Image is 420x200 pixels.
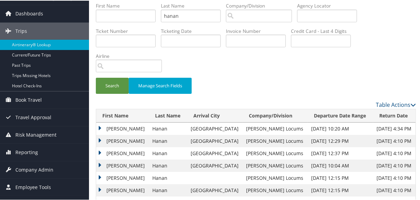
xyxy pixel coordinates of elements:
[15,126,56,143] span: Risk Management
[149,109,187,122] th: Last Name: activate to sort column ascending
[96,184,149,196] td: [PERSON_NAME]
[149,134,187,147] td: Hanan
[308,122,373,134] td: [DATE] 10:20 AM
[149,147,187,159] td: Hanan
[96,77,129,93] button: Search
[243,159,308,171] td: [PERSON_NAME] Locums
[308,147,373,159] td: [DATE] 12:37 PM
[15,108,51,125] span: Travel Approval
[15,143,38,160] span: Reporting
[96,27,161,34] label: Ticket Number
[96,2,161,9] label: First Name
[243,184,308,196] td: [PERSON_NAME] Locums
[149,171,187,184] td: Hanan
[373,147,416,159] td: [DATE] 4:10 PM
[149,122,187,134] td: Hanan
[297,2,362,9] label: Agency Locator
[96,52,167,59] label: Airline
[243,147,308,159] td: [PERSON_NAME] Locums
[15,161,53,178] span: Company Admin
[243,109,308,122] th: Company/Division
[15,4,43,22] span: Dashboards
[243,171,308,184] td: [PERSON_NAME] Locums
[373,159,416,171] td: [DATE] 4:10 PM
[308,159,373,171] td: [DATE] 10:04 AM
[149,159,187,171] td: Hanan
[187,109,243,122] th: Arrival City: activate to sort column ascending
[161,27,226,34] label: Ticketing Date
[96,147,149,159] td: [PERSON_NAME]
[243,122,308,134] td: [PERSON_NAME] Locums
[376,100,416,108] a: Table Actions
[161,2,226,9] label: Last Name
[187,184,243,196] td: [GEOGRAPHIC_DATA]
[187,147,243,159] td: [GEOGRAPHIC_DATA]
[96,109,149,122] th: First Name: activate to sort column ascending
[308,171,373,184] td: [DATE] 12:15 PM
[308,109,373,122] th: Departure Date Range: activate to sort column ascending
[187,159,243,171] td: [GEOGRAPHIC_DATA]
[373,109,416,122] th: Return Date: activate to sort column ascending
[15,178,51,195] span: Employee Tools
[149,184,187,196] td: Hanan
[187,122,243,134] td: [GEOGRAPHIC_DATA]
[308,184,373,196] td: [DATE] 12:15 PM
[226,27,291,34] label: Invoice Number
[373,184,416,196] td: [DATE] 4:10 PM
[226,2,297,9] label: Company/Division
[243,134,308,147] td: [PERSON_NAME] Locums
[96,159,149,171] td: [PERSON_NAME]
[187,134,243,147] td: [GEOGRAPHIC_DATA]
[373,171,416,184] td: [DATE] 4:10 PM
[373,134,416,147] td: [DATE] 4:10 PM
[96,122,149,134] td: [PERSON_NAME]
[373,122,416,134] td: [DATE] 4:34 PM
[15,91,42,108] span: Book Travel
[129,77,192,93] button: Manage Search Fields
[308,134,373,147] td: [DATE] 12:29 PM
[15,22,27,39] span: Trips
[96,134,149,147] td: [PERSON_NAME]
[291,27,356,34] label: Credit Card - Last 4 Digits
[96,171,149,184] td: [PERSON_NAME]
